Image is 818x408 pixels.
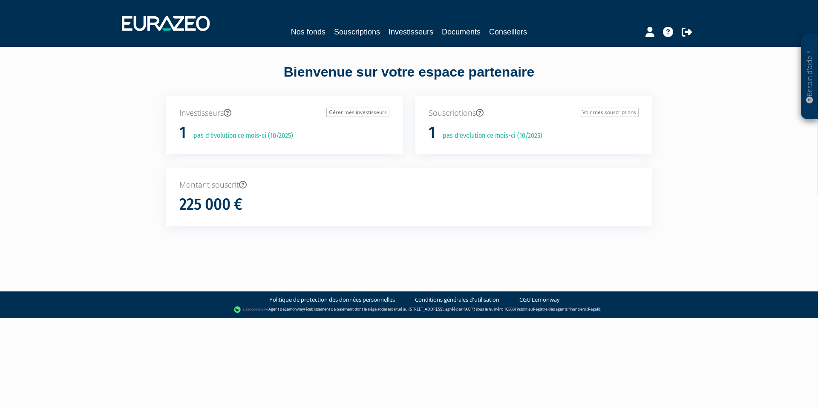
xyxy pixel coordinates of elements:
a: CGU Lemonway [519,296,560,304]
a: Gérer mes investisseurs [326,108,389,117]
a: Conseillers [489,26,527,38]
img: 1732889491-logotype_eurazeo_blanc_rvb.png [122,16,210,31]
p: Souscriptions [429,108,639,119]
a: Lemonway [285,306,304,312]
div: - Agent de (établissement de paiement dont le siège social est situé au [STREET_ADDRESS], agréé p... [9,305,809,314]
a: Conditions générales d'utilisation [415,296,499,304]
a: Nos fonds [291,26,325,38]
a: Documents [442,26,481,38]
p: pas d'évolution ce mois-ci (10/2025) [437,131,542,141]
h1: 1 [179,124,186,142]
h1: 1 [429,124,435,142]
p: Besoin d'aide ? [805,39,815,115]
a: Registre des agents financiers (Regafi) [533,306,600,312]
img: logo-lemonway.png [234,305,267,314]
div: Bienvenue sur votre espace partenaire [160,63,658,96]
a: Souscriptions [334,26,380,38]
a: Investisseurs [389,26,433,38]
h1: 225 000 € [179,196,242,214]
p: Investisseurs [179,108,389,119]
p: pas d'évolution ce mois-ci (10/2025) [187,131,293,141]
p: Montant souscrit [179,180,639,191]
a: Politique de protection des données personnelles [269,296,395,304]
a: Voir mes souscriptions [580,108,639,117]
